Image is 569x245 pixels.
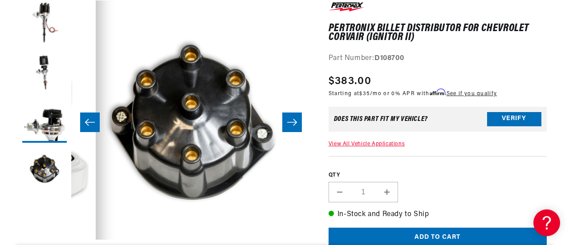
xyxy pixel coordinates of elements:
div: Does This part fit My vehicle? [334,116,428,123]
span: Affirm [430,89,445,96]
button: Load image 2 in gallery view [22,49,67,94]
a: See if you qualify - Learn more about Affirm Financing (opens in modal) [447,91,497,96]
p: Starting at /mo or 0% APR with . [329,89,497,98]
h1: PerTronix Billet Distributor for Chevrolet Corvair (Ignitor II) [329,24,547,42]
button: Load image 3 in gallery view [22,98,67,143]
p: In-Stock and Ready to Ship [329,209,547,221]
button: Load image 1 in gallery view [22,0,67,45]
span: $35 [359,91,370,96]
media-gallery: Gallery Viewer [22,0,311,244]
span: $383.00 [329,73,371,89]
button: Verify [487,112,541,126]
button: Slide right [282,112,302,132]
a: View All Vehicle Applications [329,141,405,147]
button: Load image 4 in gallery view [22,147,67,192]
strong: D108700 [374,55,404,62]
label: QTY [329,172,547,179]
button: Slide left [80,112,100,132]
div: Part Number: [329,53,547,64]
